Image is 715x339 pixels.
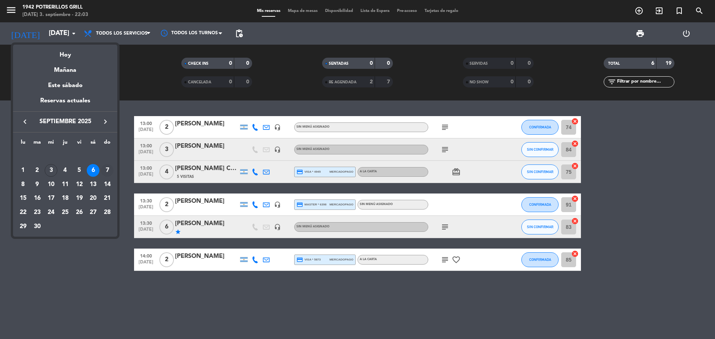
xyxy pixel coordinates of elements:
div: Reservas actuales [13,96,117,111]
th: lunes [16,138,30,150]
div: 1 [17,164,29,177]
td: 5 de septiembre de 2025 [72,163,86,178]
div: 27 [87,206,99,219]
div: 26 [73,206,86,219]
div: Este sábado [13,75,117,96]
div: 5 [73,164,86,177]
div: Hoy [13,45,117,60]
div: 18 [59,192,71,205]
td: 6 de septiembre de 2025 [86,163,101,178]
div: 2 [31,164,44,177]
td: 4 de septiembre de 2025 [58,163,72,178]
td: SEP. [16,149,114,163]
div: 11 [59,178,71,191]
div: 17 [45,192,57,205]
button: keyboard_arrow_left [18,117,32,127]
td: 3 de septiembre de 2025 [44,163,58,178]
div: 4 [59,164,71,177]
div: 22 [17,206,29,219]
td: 15 de septiembre de 2025 [16,191,30,205]
div: 13 [87,178,99,191]
div: 8 [17,178,29,191]
td: 29 de septiembre de 2025 [16,220,30,234]
td: 22 de septiembre de 2025 [16,205,30,220]
div: 6 [87,164,99,177]
div: 7 [101,164,114,177]
span: septiembre 2025 [32,117,99,127]
th: miércoles [44,138,58,150]
td: 8 de septiembre de 2025 [16,178,30,192]
div: 30 [31,220,44,233]
th: viernes [72,138,86,150]
td: 25 de septiembre de 2025 [58,205,72,220]
i: keyboard_arrow_right [101,117,110,126]
td: 1 de septiembre de 2025 [16,163,30,178]
button: keyboard_arrow_right [99,117,112,127]
td: 20 de septiembre de 2025 [86,191,101,205]
div: Mañana [13,60,117,75]
div: 10 [45,178,57,191]
div: 23 [31,206,44,219]
td: 10 de septiembre de 2025 [44,178,58,192]
div: 29 [17,220,29,233]
div: 24 [45,206,57,219]
div: 12 [73,178,86,191]
div: 19 [73,192,86,205]
td: 28 de septiembre de 2025 [100,205,114,220]
td: 21 de septiembre de 2025 [100,191,114,205]
td: 26 de septiembre de 2025 [72,205,86,220]
td: 19 de septiembre de 2025 [72,191,86,205]
td: 30 de septiembre de 2025 [30,220,44,234]
th: martes [30,138,44,150]
i: keyboard_arrow_left [20,117,29,126]
th: jueves [58,138,72,150]
td: 14 de septiembre de 2025 [100,178,114,192]
td: 24 de septiembre de 2025 [44,205,58,220]
div: 16 [31,192,44,205]
td: 17 de septiembre de 2025 [44,191,58,205]
th: sábado [86,138,101,150]
td: 12 de septiembre de 2025 [72,178,86,192]
td: 13 de septiembre de 2025 [86,178,101,192]
td: 11 de septiembre de 2025 [58,178,72,192]
div: 14 [101,178,114,191]
td: 9 de septiembre de 2025 [30,178,44,192]
td: 27 de septiembre de 2025 [86,205,101,220]
td: 18 de septiembre de 2025 [58,191,72,205]
div: 15 [17,192,29,205]
div: 3 [45,164,57,177]
th: domingo [100,138,114,150]
td: 2 de septiembre de 2025 [30,163,44,178]
div: 25 [59,206,71,219]
div: 20 [87,192,99,205]
div: 9 [31,178,44,191]
td: 16 de septiembre de 2025 [30,191,44,205]
td: 23 de septiembre de 2025 [30,205,44,220]
div: 28 [101,206,114,219]
td: 7 de septiembre de 2025 [100,163,114,178]
div: 21 [101,192,114,205]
